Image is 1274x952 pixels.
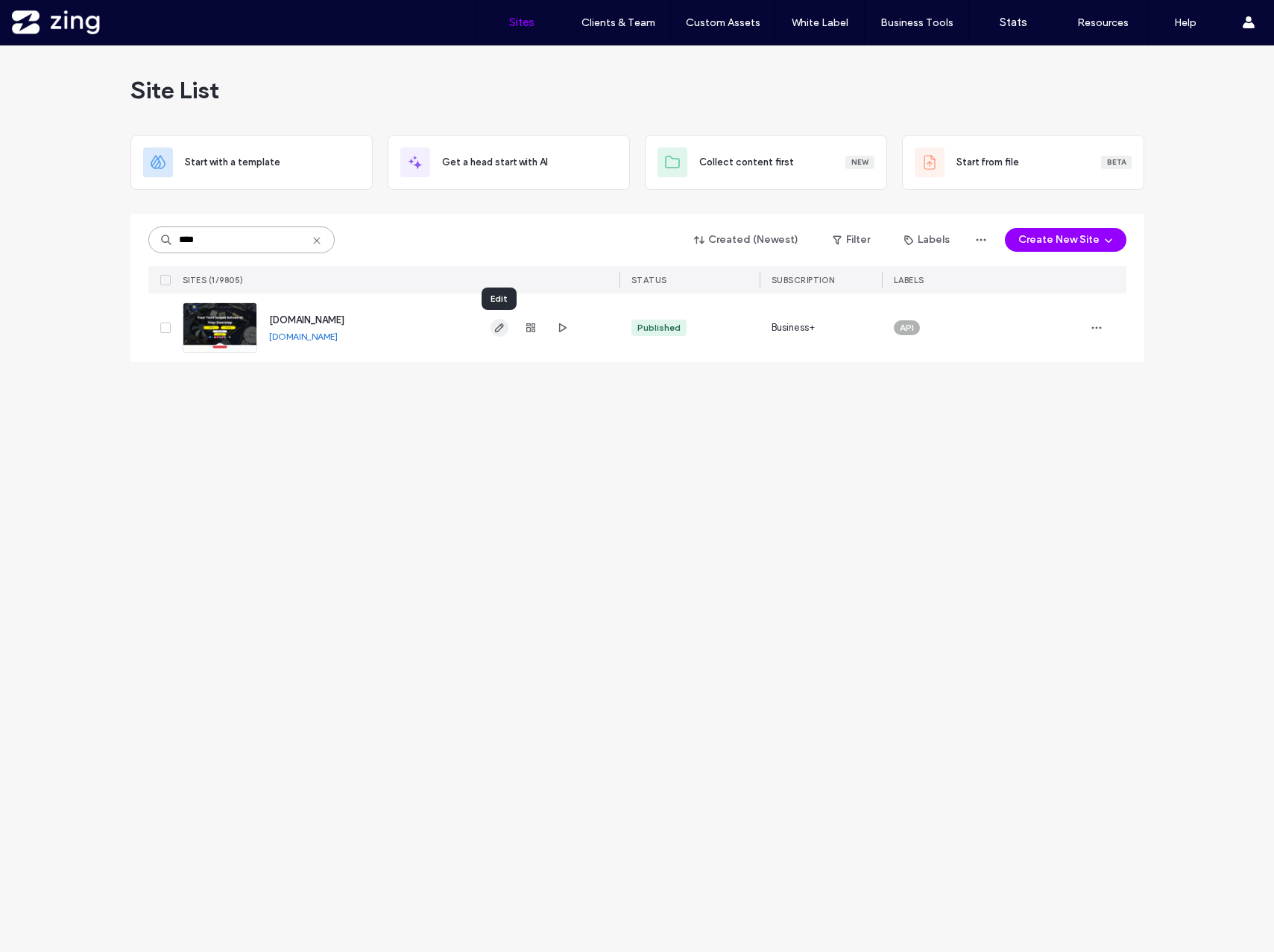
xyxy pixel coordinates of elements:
[1101,156,1132,169] div: Beta
[681,228,812,252] button: Created (Newest)
[130,135,373,190] div: Start with a template
[699,155,794,170] span: Collect content first
[845,156,874,169] div: New
[891,228,963,252] button: Labels
[1000,16,1027,29] label: Stats
[1077,16,1129,29] label: Resources
[482,288,517,310] div: Edit
[183,275,244,285] span: SITES (1/9805)
[792,16,848,29] label: White Label
[902,135,1144,190] div: Start from fileBeta
[1005,228,1126,252] button: Create New Site
[581,16,655,29] label: Clients & Team
[185,155,280,170] span: Start with a template
[772,320,816,335] span: Business+
[442,155,548,170] span: Get a head start with AI
[637,321,681,334] div: Published
[509,16,534,29] label: Sites
[269,314,344,326] a: [DOMAIN_NAME]
[645,135,887,190] div: Collect content firstNew
[772,275,835,285] span: SUBSCRIPTION
[130,75,219,105] span: Site List
[269,331,338,342] a: [DOMAIN_NAME]
[894,275,924,285] span: LABELS
[900,321,914,334] span: API
[1174,16,1196,29] label: Help
[956,155,1019,170] span: Start from file
[818,228,885,252] button: Filter
[880,16,953,29] label: Business Tools
[34,10,65,24] span: Help
[686,16,760,29] label: Custom Assets
[631,275,667,285] span: STATUS
[388,135,630,190] div: Get a head start with AI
